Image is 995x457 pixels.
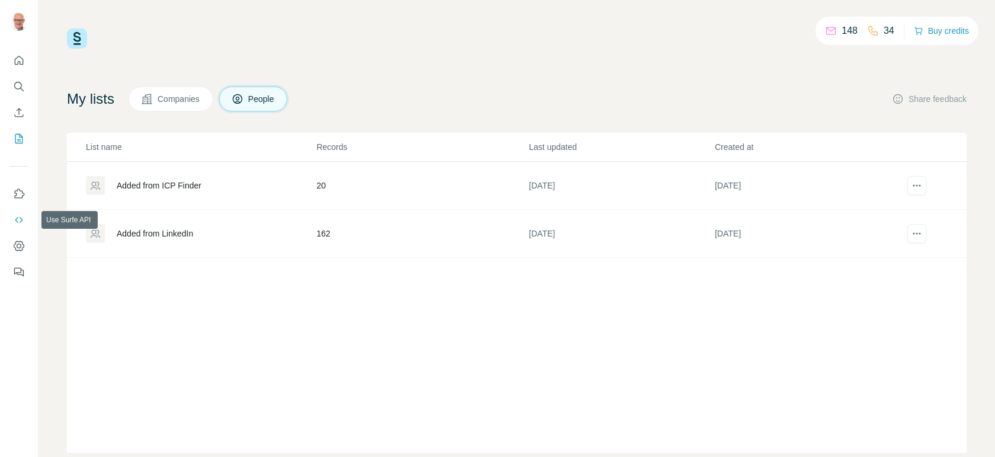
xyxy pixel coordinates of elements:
[316,141,528,153] p: Records
[316,162,528,210] td: 20
[714,210,900,258] td: [DATE]
[529,141,714,153] p: Last updated
[892,93,967,105] button: Share feedback
[117,228,193,239] div: Added from LinkedIn
[9,102,28,123] button: Enrich CSV
[9,128,28,149] button: My lists
[528,210,714,258] td: [DATE]
[248,93,275,105] span: People
[9,209,28,231] button: Use Surfe API
[715,141,900,153] p: Created at
[842,24,858,38] p: 148
[67,90,114,108] h4: My lists
[714,162,900,210] td: [DATE]
[9,76,28,97] button: Search
[9,12,28,31] img: Avatar
[907,176,926,195] button: actions
[86,141,315,153] p: List name
[9,183,28,204] button: Use Surfe on LinkedIn
[316,210,528,258] td: 162
[914,23,969,39] button: Buy credits
[158,93,201,105] span: Companies
[67,28,87,49] img: Surfe Logo
[9,235,28,257] button: Dashboard
[9,50,28,71] button: Quick start
[907,224,926,243] button: actions
[9,261,28,283] button: Feedback
[117,180,201,191] div: Added from ICP Finder
[528,162,714,210] td: [DATE]
[884,24,894,38] p: 34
